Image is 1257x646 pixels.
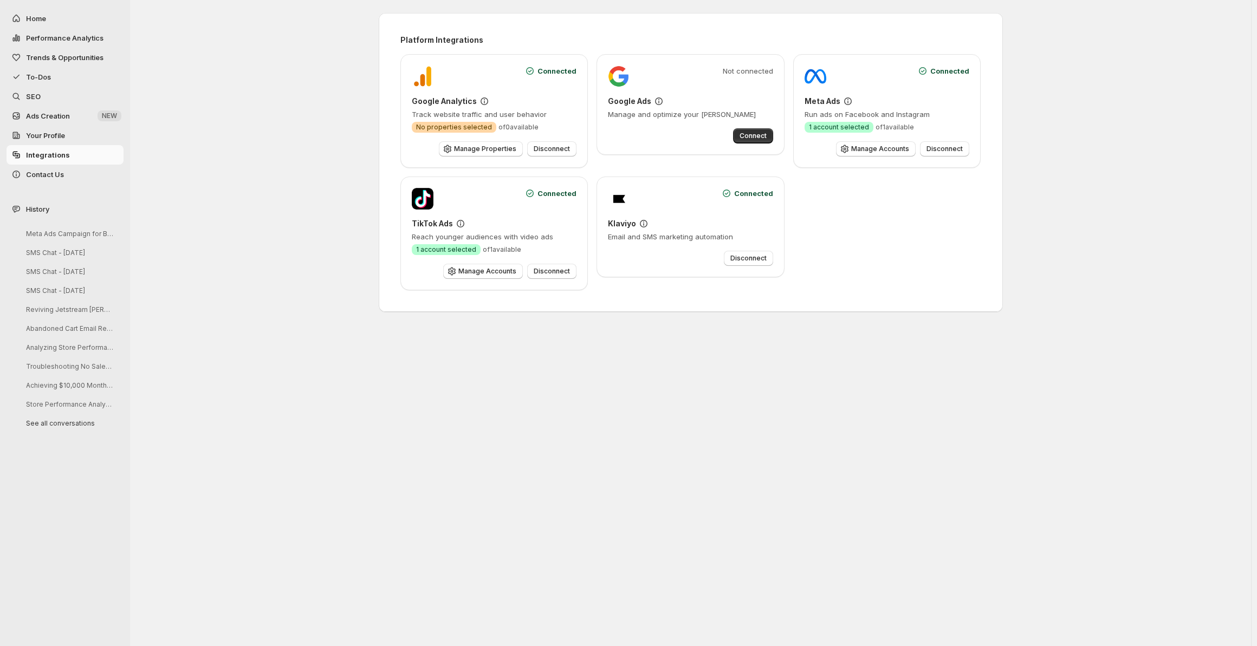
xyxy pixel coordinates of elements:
button: Manage Accounts [443,264,523,279]
span: Manage Properties [454,145,516,153]
span: Connected [734,188,773,199]
span: No properties selected [416,123,492,132]
h3: Google Ads [608,96,651,107]
span: 1 account selected [809,123,869,132]
span: Disconnect [534,145,570,153]
button: Meta Ads Campaign for Best Product [17,225,120,242]
span: Connected [537,188,576,199]
span: 1 account selected [416,245,476,254]
button: Home [7,9,124,28]
button: Disconnect [724,251,773,266]
img: Klaviyo logo [608,188,630,210]
button: Ads Creation [7,106,124,126]
a: SEO [7,87,124,106]
p: Manage and optimize your [PERSON_NAME] [608,109,773,120]
button: Connect [733,128,773,143]
span: Trends & Opportunities [26,53,103,62]
h3: Google Analytics [412,96,477,107]
button: Disconnect [527,141,576,156]
p: Email and SMS marketing automation [608,231,773,242]
button: To-Dos [7,67,124,87]
p: Track website traffic and user behavior [412,109,577,120]
h3: Meta Ads [805,96,840,107]
span: To-Dos [26,73,51,81]
span: Disconnect [534,267,570,276]
p: Reach younger audiences with video ads [412,231,577,242]
img: Google Ads logo [608,66,630,87]
a: Integrations [7,145,124,165]
span: Connected [537,66,576,76]
span: Home [26,14,46,23]
button: Disconnect [527,264,576,279]
button: See all conversations [17,415,120,432]
span: Performance Analytics [26,34,103,42]
button: SMS Chat - [DATE] [17,282,120,299]
span: of 1 available [876,123,914,132]
span: History [26,204,49,214]
span: SEO [26,92,41,101]
img: TikTok Ads logo [412,188,433,210]
button: Trends & Opportunities [7,48,124,67]
button: SMS Chat - [DATE] [17,244,120,261]
h3: TikTok Ads [412,218,453,229]
span: Integrations [26,151,70,159]
span: Contact Us [26,170,64,179]
span: Ads Creation [26,112,70,120]
span: Not connected [723,66,773,76]
button: Manage Accounts [836,141,916,156]
button: Analyzing Store Performance for Sales Issues [17,339,120,356]
button: Store Performance Analysis and Recommendations [17,396,120,413]
button: Abandoned Cart Email Recovery Strategy [17,320,120,337]
button: Achieving $10,000 Monthly Sales Goal [17,377,120,394]
span: Disconnect [926,145,963,153]
span: of 0 available [498,123,539,132]
span: Your Profile [26,131,65,140]
h3: Klaviyo [608,218,636,229]
button: Performance Analytics [7,28,124,48]
span: Connected [930,66,969,76]
button: Disconnect [920,141,969,156]
img: Google Analytics logo [412,66,433,87]
span: Disconnect [730,254,767,263]
span: of 1 available [483,245,521,254]
button: Reviving Jetstream [PERSON_NAME] [17,301,120,318]
button: SMS Chat - [DATE] [17,263,120,280]
span: NEW [102,112,117,120]
span: Manage Accounts [458,267,516,276]
h2: Platform Integrations [400,35,981,45]
span: Manage Accounts [851,145,909,153]
button: Troubleshooting No Sales Issue [17,358,120,375]
img: Meta Ads logo [805,66,826,87]
button: Manage Properties [439,141,523,156]
p: Run ads on Facebook and Instagram [805,109,970,120]
a: Your Profile [7,126,124,145]
span: Connect [740,132,767,140]
button: Contact Us [7,165,124,184]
